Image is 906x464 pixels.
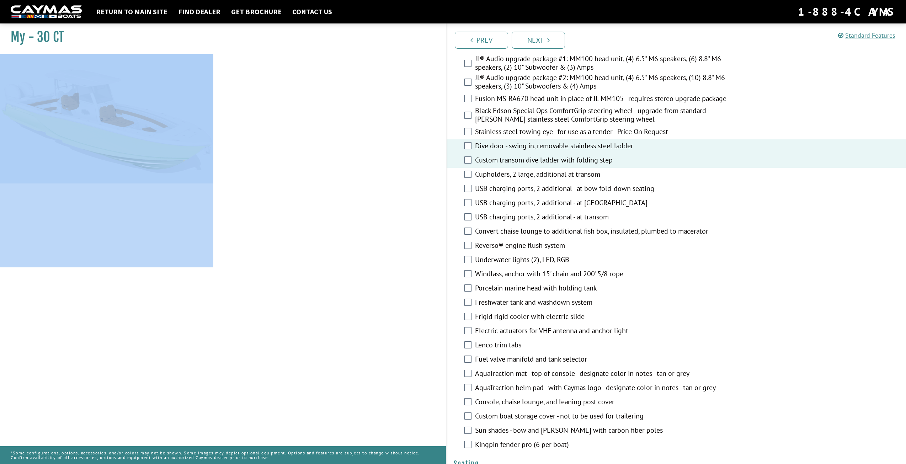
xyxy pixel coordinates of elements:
label: Windlass, anchor with 15' chain and 200' 5/8 rope [475,270,734,280]
a: Return to main site [92,7,171,16]
label: Dive door - swing in, removable stainless steel ladder [475,142,734,152]
label: Cupholders, 2 large, additional at transom [475,170,734,180]
div: 1-888-4CAYMAS [798,4,895,20]
label: Electric actuators for VHF antenna and anchor light [475,326,734,337]
label: Sun shades - bow and [PERSON_NAME] with carbon fiber poles [475,426,734,436]
label: Lenco trim tabs [475,341,734,351]
label: Underwater lights (2), LED, RGB [475,255,734,266]
a: Next [512,32,565,49]
label: Black Edson Special Ops ComfortGrip steering wheel - upgrade from standard [PERSON_NAME] stainles... [475,106,734,125]
label: USB charging ports, 2 additional - at [GEOGRAPHIC_DATA] [475,198,734,209]
label: Custom boat storage cover - not to be used for trailering [475,412,734,422]
p: *Some configurations, options, accessories, and/or colors may not be shown. Some images may depic... [11,447,435,463]
label: JL® Audio upgrade package #1: MM100 head unit, (4) 6.5" M6 speakers, (6) 8.8" M6 speakers, (2) 10... [475,54,734,73]
a: Find Dealer [175,7,224,16]
a: Contact Us [289,7,336,16]
label: Custom transom dive ladder with folding step [475,156,734,166]
label: AquaTraction mat - top of console - designate color in notes - tan or grey [475,369,734,379]
label: Frigid rigid cooler with electric slide [475,312,734,322]
label: Fusion MS-RA670 head unit in place of JL MM105 - requires stereo upgrade package [475,94,734,105]
label: AquaTraction helm pad - with Caymas logo - designate color in notes - tan or grey [475,383,734,394]
label: JL® Audio upgrade package #2: MM100 head unit, (4) 6.5" M6 speakers, (10) 8.8" M6 speakers, (3) 1... [475,73,734,92]
img: white-logo-c9c8dbefe5ff5ceceb0f0178aa75bf4bb51f6bca0971e226c86eb53dfe498488.png [11,5,82,18]
a: Prev [455,32,508,49]
h1: My - 30 CT [11,29,428,45]
label: Porcelain marine head with holding tank [475,284,734,294]
label: USB charging ports, 2 additional - at transom [475,213,734,223]
label: Freshwater tank and washdown system [475,298,734,308]
a: Get Brochure [228,7,285,16]
label: Stainless steel towing eye - for use as a tender - Price On Request [475,127,734,138]
label: Fuel valve manifold and tank selector [475,355,734,365]
label: Convert chaise lounge to additional fish box, insulated, plumbed to macerator [475,227,734,237]
ul: Pagination [453,31,906,49]
a: Standard Features [838,31,895,39]
label: Console, chaise lounge, and leaning post cover [475,398,734,408]
label: Kingpin fender pro (6 per boat) [475,440,734,450]
label: Reverso® engine flush system [475,241,734,251]
label: USB charging ports, 2 additional - at bow fold-down seating [475,184,734,194]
